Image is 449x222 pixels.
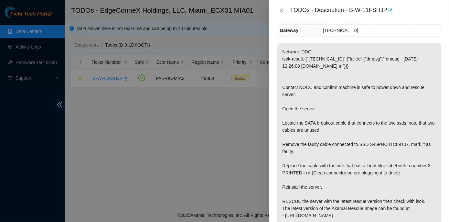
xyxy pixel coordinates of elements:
span: close [279,8,284,13]
button: Close [277,7,286,14]
span: Gateway [280,28,298,33]
div: TODOs - Description - B-W-11FSHJP [290,5,441,16]
span: [TECHNICAL_ID] [323,28,358,33]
